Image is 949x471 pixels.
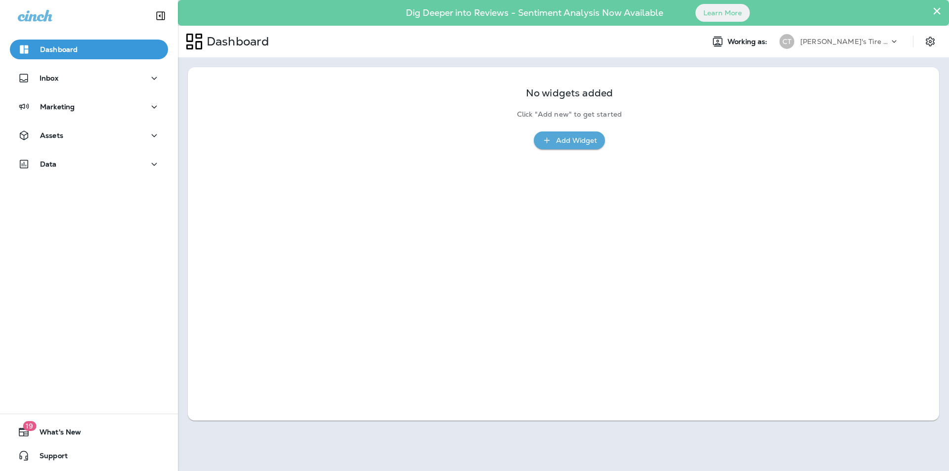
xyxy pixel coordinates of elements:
[10,422,168,442] button: 19What's New
[147,6,174,26] button: Collapse Sidebar
[695,4,750,22] button: Learn More
[728,38,770,46] span: Working as:
[779,34,794,49] div: CT
[40,131,63,139] p: Assets
[10,446,168,466] button: Support
[526,89,613,97] p: No widgets added
[10,126,168,145] button: Assets
[921,33,939,50] button: Settings
[40,160,57,168] p: Data
[203,34,269,49] p: Dashboard
[40,45,78,53] p: Dashboard
[30,452,68,464] span: Support
[23,421,36,431] span: 19
[534,131,605,150] button: Add Widget
[517,110,622,119] p: Click "Add new" to get started
[10,68,168,88] button: Inbox
[556,134,597,147] div: Add Widget
[10,40,168,59] button: Dashboard
[30,428,81,440] span: What's New
[10,154,168,174] button: Data
[377,11,692,14] p: Dig Deeper into Reviews - Sentiment Analysis Now Available
[10,97,168,117] button: Marketing
[800,38,889,45] p: [PERSON_NAME]'s Tire & Auto
[932,3,942,19] button: Close
[40,103,75,111] p: Marketing
[40,74,58,82] p: Inbox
